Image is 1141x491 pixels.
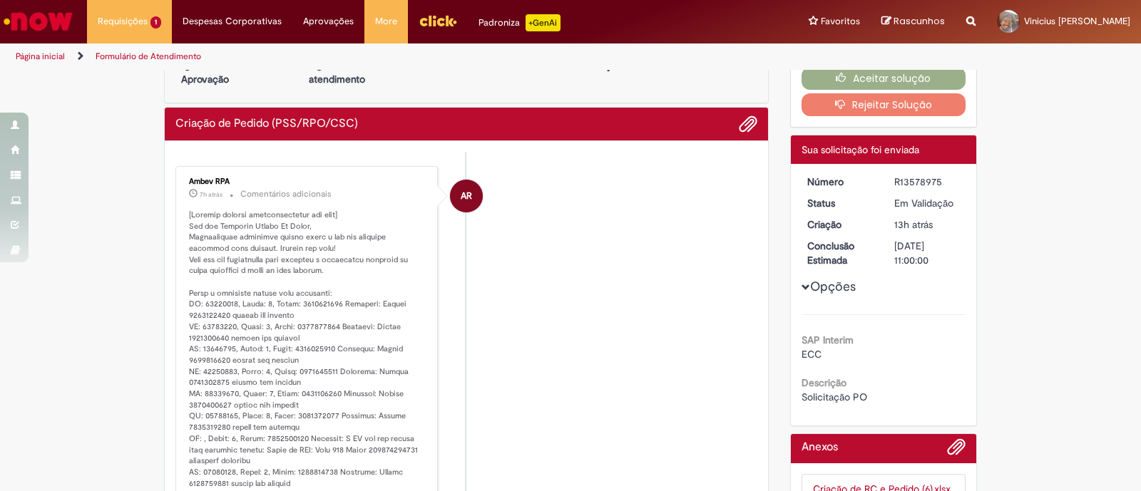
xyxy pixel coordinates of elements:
[802,334,854,346] b: SAP Interim
[894,175,961,189] div: R13578975
[240,188,332,200] small: Comentários adicionais
[802,376,846,389] b: Descrição
[797,239,884,267] dt: Conclusão Estimada
[150,16,161,29] span: 1
[11,43,750,70] ul: Trilhas de página
[1,7,75,36] img: ServiceNow
[894,218,933,231] span: 13h atrás
[802,67,966,90] button: Aceitar solução
[797,196,884,210] dt: Status
[894,196,961,210] div: Em Validação
[170,58,240,86] p: Aguardando Aprovação
[461,179,472,213] span: AR
[96,51,201,62] a: Formulário de Atendimento
[1024,15,1130,27] span: Vinicius [PERSON_NAME]
[479,14,561,31] div: Padroniza
[802,348,822,361] span: ECC
[183,14,282,29] span: Despesas Corporativas
[894,239,961,267] div: [DATE] 11:00:00
[739,115,757,133] button: Adicionar anexos
[450,180,483,212] div: Ambev RPA
[302,58,372,86] p: Aguardando atendimento
[98,14,148,29] span: Requisições
[797,175,884,189] dt: Número
[200,190,222,199] span: 7h atrás
[189,177,426,186] div: Ambev RPA
[16,51,65,62] a: Página inicial
[419,10,457,31] img: click_logo_yellow_360x200.png
[894,14,945,28] span: Rascunhos
[894,217,961,232] div: 29/09/2025 19:18:15
[303,14,354,29] span: Aprovações
[175,118,358,130] h2: Criação de Pedido (PSS/RPO/CSC) Histórico de tíquete
[802,391,867,403] span: Solicitação PO
[821,14,860,29] span: Favoritos
[200,190,222,199] time: 30/09/2025 01:31:36
[894,218,933,231] time: 29/09/2025 19:18:15
[797,217,884,232] dt: Criação
[881,15,945,29] a: Rascunhos
[802,143,919,156] span: Sua solicitação foi enviada
[802,93,966,116] button: Rejeitar Solução
[802,441,838,454] h2: Anexos
[947,438,966,463] button: Adicionar anexos
[526,14,561,31] p: +GenAi
[375,14,397,29] span: More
